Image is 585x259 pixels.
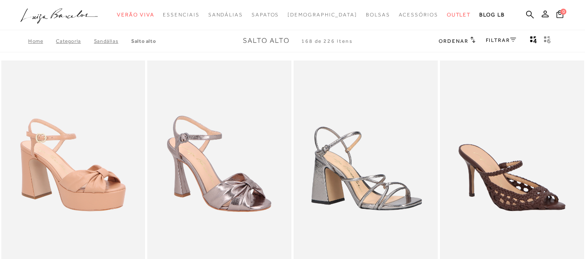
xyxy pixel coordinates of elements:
span: Outlet [447,12,471,18]
a: FILTRAR [486,37,516,43]
a: noSubCategoriesText [117,7,154,23]
span: Salto Alto [243,37,290,45]
span: Bolsas [366,12,390,18]
span: Verão Viva [117,12,154,18]
span: [DEMOGRAPHIC_DATA] [288,12,357,18]
button: Mostrar 4 produtos por linha [527,35,540,47]
a: BLOG LB [479,7,504,23]
a: noSubCategoriesText [447,7,471,23]
a: noSubCategoriesText [399,7,438,23]
span: Sapatos [252,12,279,18]
a: noSubCategoriesText [208,7,243,23]
span: Acessórios [399,12,438,18]
span: 168 de 226 itens [301,38,353,44]
a: noSubCategoriesText [252,7,279,23]
span: BLOG LB [479,12,504,18]
span: Ordenar [439,38,468,44]
a: noSubCategoriesText [288,7,357,23]
span: 0 [560,9,566,15]
span: Essenciais [163,12,199,18]
a: Categoria [56,38,94,44]
a: noSubCategoriesText [366,7,390,23]
button: 0 [554,10,566,21]
a: Salto Alto [131,38,156,44]
button: gridText6Desc [541,35,553,47]
a: noSubCategoriesText [163,7,199,23]
a: SANDÁLIAS [94,38,131,44]
a: Home [28,38,56,44]
span: Sandálias [208,12,243,18]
